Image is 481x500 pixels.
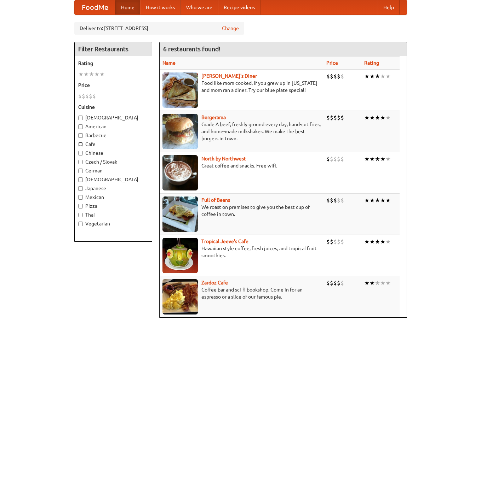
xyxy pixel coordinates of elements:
[378,0,400,14] a: Help
[201,114,226,120] a: Burgerama
[78,132,148,139] label: Barbecue
[375,279,380,287] li: ★
[340,114,344,122] li: $
[78,186,83,191] input: Japanese
[78,116,83,120] input: [DEMOGRAPHIC_DATA]
[75,42,152,56] h4: Filter Restaurants
[364,155,370,163] li: ★
[370,72,375,80] li: ★
[370,238,375,246] li: ★
[380,155,385,163] li: ★
[326,60,338,66] a: Price
[92,92,96,100] li: $
[94,70,99,78] li: ★
[380,196,385,204] li: ★
[340,72,344,80] li: $
[78,204,83,208] input: Pizza
[385,279,391,287] li: ★
[201,156,246,161] a: North by Northwest
[222,25,239,32] a: Change
[364,279,370,287] li: ★
[78,92,82,100] li: $
[162,121,321,142] p: Grade A beef, freshly ground every day, hand-cut fries, and home-made milkshakes. We make the bes...
[326,155,330,163] li: $
[85,92,89,100] li: $
[82,92,85,100] li: $
[375,72,380,80] li: ★
[326,279,330,287] li: $
[84,70,89,78] li: ★
[162,204,321,218] p: We roast on premises to give you the best cup of coffee in town.
[337,279,340,287] li: $
[201,73,257,79] a: [PERSON_NAME]'s Diner
[330,72,333,80] li: $
[115,0,140,14] a: Home
[333,238,337,246] li: $
[78,70,84,78] li: ★
[89,70,94,78] li: ★
[385,72,391,80] li: ★
[162,155,198,190] img: north.jpg
[78,211,148,218] label: Thai
[333,72,337,80] li: $
[78,176,148,183] label: [DEMOGRAPHIC_DATA]
[333,196,337,204] li: $
[380,238,385,246] li: ★
[326,238,330,246] li: $
[330,155,333,163] li: $
[370,279,375,287] li: ★
[162,72,198,108] img: sallys.jpg
[330,196,333,204] li: $
[330,238,333,246] li: $
[140,0,181,14] a: How it works
[78,104,148,111] h5: Cuisine
[162,196,198,232] img: beans.jpg
[385,238,391,246] li: ★
[364,114,370,122] li: ★
[330,279,333,287] li: $
[380,114,385,122] li: ★
[201,280,228,286] a: Zardoz Cafe
[78,158,148,165] label: Czech / Slovak
[78,202,148,210] label: Pizza
[364,238,370,246] li: ★
[99,70,105,78] li: ★
[162,114,198,149] img: burgerama.jpg
[375,196,380,204] li: ★
[375,114,380,122] li: ★
[162,238,198,273] img: jeeves.jpg
[78,151,83,155] input: Chinese
[333,155,337,163] li: $
[333,114,337,122] li: $
[78,142,83,147] input: Cafe
[380,279,385,287] li: ★
[78,124,83,129] input: American
[201,239,248,244] a: Tropical Jeeve's Cafe
[337,238,340,246] li: $
[78,114,148,121] label: [DEMOGRAPHIC_DATA]
[78,177,83,182] input: [DEMOGRAPHIC_DATA]
[340,238,344,246] li: $
[78,194,148,201] label: Mexican
[326,114,330,122] li: $
[78,160,83,164] input: Czech / Slovak
[78,169,83,173] input: German
[385,155,391,163] li: ★
[364,72,370,80] li: ★
[78,167,148,174] label: German
[78,123,148,130] label: American
[337,196,340,204] li: $
[364,60,379,66] a: Rating
[370,196,375,204] li: ★
[385,114,391,122] li: ★
[78,222,83,226] input: Vegetarian
[74,22,244,35] div: Deliver to: [STREET_ADDRESS]
[330,114,333,122] li: $
[162,245,321,259] p: Hawaiian style coffee, fresh juices, and tropical fruit smoothies.
[326,72,330,80] li: $
[375,238,380,246] li: ★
